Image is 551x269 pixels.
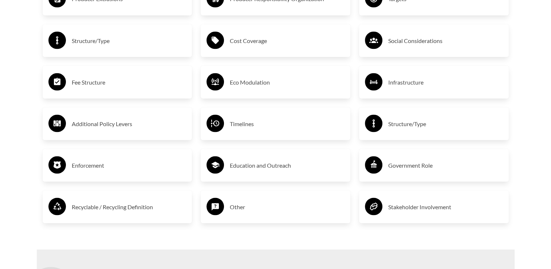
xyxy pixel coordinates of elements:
[388,159,503,171] h3: Government Role
[230,201,345,213] h3: Other
[72,76,186,88] h3: Fee Structure
[230,35,345,46] h3: Cost Coverage
[230,118,345,129] h3: Timelines
[72,201,186,213] h3: Recyclable / Recycling Definition
[230,76,345,88] h3: Eco Modulation
[72,159,186,171] h3: Enforcement
[388,35,503,46] h3: Social Considerations
[388,76,503,88] h3: Infrastructure
[230,159,345,171] h3: Education and Outreach
[388,201,503,213] h3: Stakeholder Involvement
[388,118,503,129] h3: Structure/Type
[72,35,186,46] h3: Structure/Type
[72,118,186,129] h3: Additional Policy Levers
